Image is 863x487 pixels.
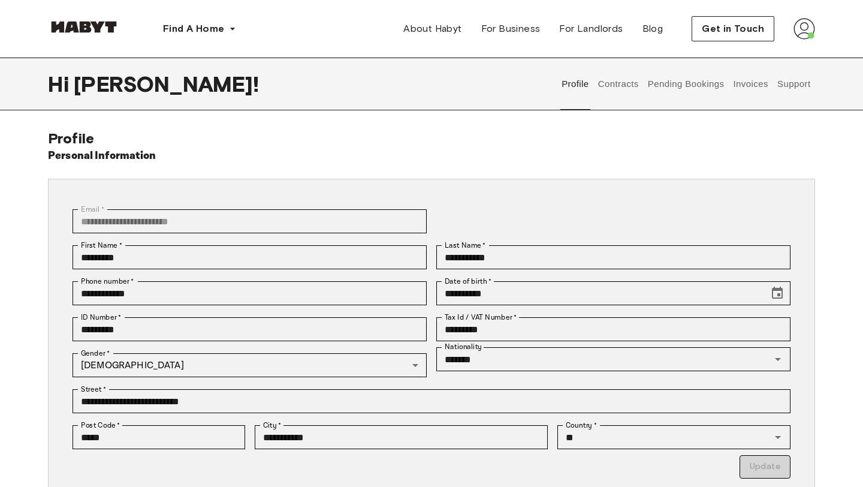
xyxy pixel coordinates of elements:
a: For Business [472,17,550,41]
button: Invoices [732,58,770,110]
label: Phone number [81,276,134,287]
img: Habyt [48,21,120,33]
label: ID Number [81,312,121,323]
div: user profile tabs [557,58,815,110]
div: You can't change your email address at the moment. Please reach out to customer support in case y... [73,209,427,233]
h6: Personal Information [48,148,156,164]
button: Pending Bookings [646,58,726,110]
span: For Landlords [559,22,623,36]
img: avatar [793,18,815,40]
span: For Business [481,22,541,36]
label: City [263,420,282,431]
label: Email [81,204,104,215]
button: Open [770,429,786,446]
span: About Habyt [403,22,461,36]
a: About Habyt [394,17,471,41]
button: Support [776,58,812,110]
label: Last Name [445,240,486,251]
span: Find A Home [163,22,224,36]
button: Contracts [596,58,640,110]
button: Find A Home [153,17,246,41]
span: Hi [48,71,74,97]
label: Date of birth [445,276,491,287]
span: Get in Touch [702,22,764,36]
span: Profile [48,130,94,147]
span: Blog [642,22,663,36]
label: Street [81,384,106,395]
a: Blog [633,17,673,41]
label: First Name [81,240,122,251]
span: [PERSON_NAME] ! [74,71,259,97]
div: [DEMOGRAPHIC_DATA] [73,353,427,377]
label: Nationality [445,342,482,352]
label: Post Code [81,420,120,431]
label: Tax Id / VAT Number [445,312,517,323]
button: Get in Touch [692,16,774,41]
button: Profile [560,58,591,110]
button: Choose date, selected date is Aug 26, 2004 [765,281,789,305]
button: Open [770,351,786,368]
label: Gender [81,348,110,359]
a: For Landlords [550,17,632,41]
label: Country [566,420,597,431]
